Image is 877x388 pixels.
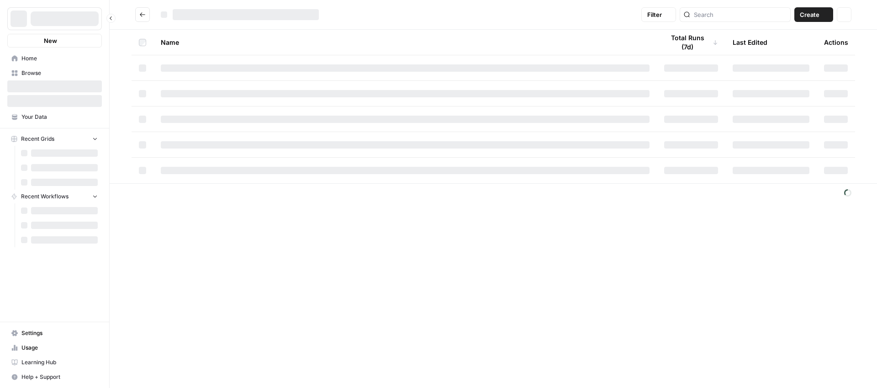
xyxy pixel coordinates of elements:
button: New [7,34,102,48]
button: Recent Grids [7,132,102,146]
button: Go back [135,7,150,22]
span: Usage [21,344,98,352]
input: Search [694,10,787,19]
span: Learning Hub [21,358,98,367]
a: Settings [7,326,102,340]
span: Recent Grids [21,135,54,143]
span: Your Data [21,113,98,121]
button: Create [794,7,833,22]
span: Create [800,10,819,19]
span: Help + Support [21,373,98,381]
span: Recent Workflows [21,192,69,201]
a: Learning Hub [7,355,102,370]
span: Filter [647,10,662,19]
button: Filter [641,7,676,22]
div: Last Edited [733,30,767,55]
a: Home [7,51,102,66]
div: Name [161,30,650,55]
div: Total Runs (7d) [664,30,718,55]
button: Recent Workflows [7,190,102,203]
a: Usage [7,340,102,355]
button: Help + Support [7,370,102,384]
span: Browse [21,69,98,77]
span: Settings [21,329,98,337]
a: Browse [7,66,102,80]
a: Your Data [7,110,102,124]
div: Actions [824,30,848,55]
span: New [44,36,57,45]
span: Home [21,54,98,63]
